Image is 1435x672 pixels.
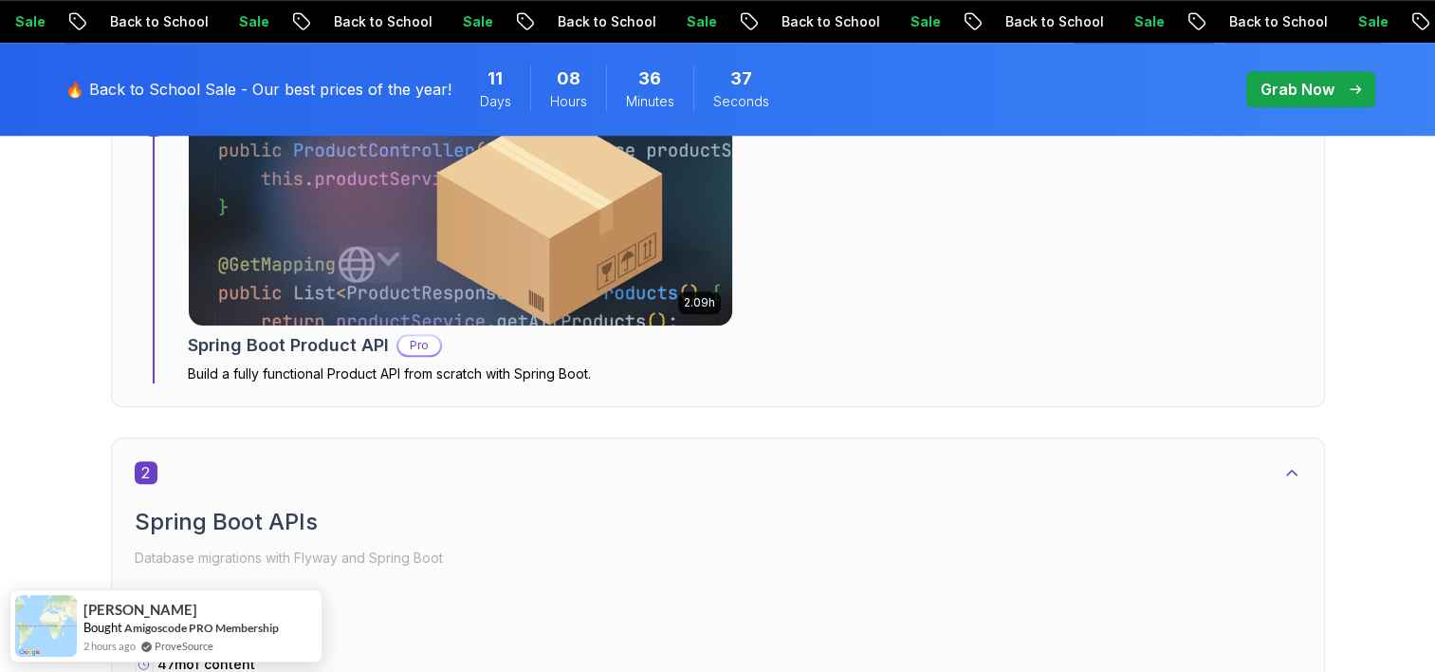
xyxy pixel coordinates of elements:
span: 2 [135,461,157,484]
span: Days [480,92,511,111]
a: ProveSource [155,638,213,654]
p: Sale [1113,12,1174,31]
p: Sale [442,12,503,31]
span: Bought [83,620,122,635]
p: Sale [218,12,279,31]
p: Database migrations with Flyway and Spring Boot [135,545,1301,571]
img: Spring Boot Product API card [175,94,745,331]
span: Hours [550,92,587,111]
p: Pro [398,336,440,355]
p: Sale [1337,12,1398,31]
p: Back to School [537,12,666,31]
p: Back to School [1208,12,1337,31]
p: 🔥 Back to School Sale - Our best prices of the year! [65,78,451,101]
p: Sale [666,12,727,31]
p: Build a fully functional Product API from scratch with Spring Boot. [188,364,733,383]
span: 2 hours ago [83,638,136,654]
span: Seconds [713,92,769,111]
h2: Spring Boot Product API [188,332,389,359]
span: 8 Hours [557,65,580,92]
p: Back to School [89,12,218,31]
span: [PERSON_NAME] [83,602,197,618]
h2: Spring Boot APIs [135,507,1301,537]
a: Amigoscode PRO Membership [124,621,279,635]
span: Minutes [626,92,674,111]
p: Back to School [984,12,1113,31]
p: Back to School [313,12,442,31]
p: Back to School [761,12,890,31]
p: Sale [890,12,950,31]
a: Spring Boot Product API card2.09hSpring Boot Product APIProBuild a fully functional Product API f... [188,99,733,383]
p: 2.09h [684,295,715,310]
p: Grab Now [1260,78,1334,101]
span: 11 Days [488,65,503,92]
img: provesource social proof notification image [15,595,77,657]
span: 36 Minutes [638,65,661,92]
span: 37 Seconds [730,65,752,92]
